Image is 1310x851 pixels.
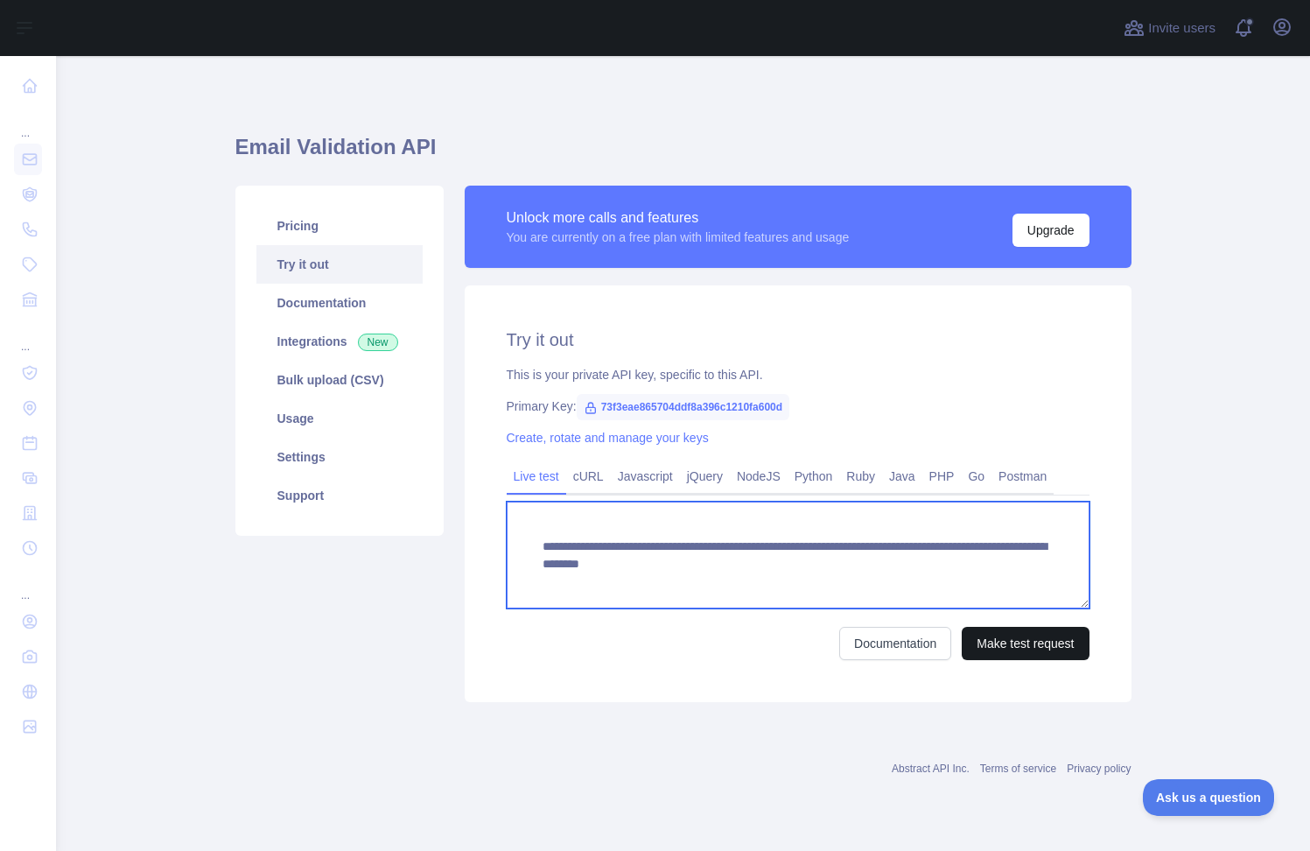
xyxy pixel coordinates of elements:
a: Settings [256,438,423,476]
div: This is your private API key, specific to this API. [507,366,1089,383]
a: Bulk upload (CSV) [256,361,423,399]
div: ... [14,105,42,140]
a: NodeJS [730,462,788,490]
a: Go [961,462,991,490]
iframe: Toggle Customer Support [1143,779,1275,816]
h2: Try it out [507,327,1089,352]
a: Pricing [256,207,423,245]
button: Upgrade [1012,214,1089,247]
span: 73f3eae865704ddf8a396c1210fa600d [577,394,790,420]
a: Terms of service [980,763,1056,775]
button: Invite users [1120,14,1219,42]
a: Documentation [839,627,951,660]
a: Javascript [611,462,680,490]
a: Try it out [256,245,423,284]
a: Usage [256,399,423,438]
div: ... [14,319,42,354]
a: Java [882,462,922,490]
span: Invite users [1148,18,1215,39]
div: Primary Key: [507,397,1089,415]
button: Make test request [962,627,1089,660]
a: Integrations New [256,322,423,361]
a: Postman [991,462,1054,490]
a: cURL [566,462,611,490]
div: Unlock more calls and features [507,207,850,229]
a: jQuery [680,462,730,490]
a: Create, rotate and manage your keys [507,431,709,445]
a: Ruby [839,462,882,490]
a: Live test [507,462,566,490]
a: Python [788,462,840,490]
a: Documentation [256,284,423,322]
a: Support [256,476,423,515]
span: New [358,334,398,351]
a: Privacy policy [1067,763,1131,775]
a: PHP [922,462,962,490]
h1: Email Validation API [235,133,1131,175]
a: Abstract API Inc. [892,763,970,775]
div: ... [14,567,42,602]
div: You are currently on a free plan with limited features and usage [507,229,850,246]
